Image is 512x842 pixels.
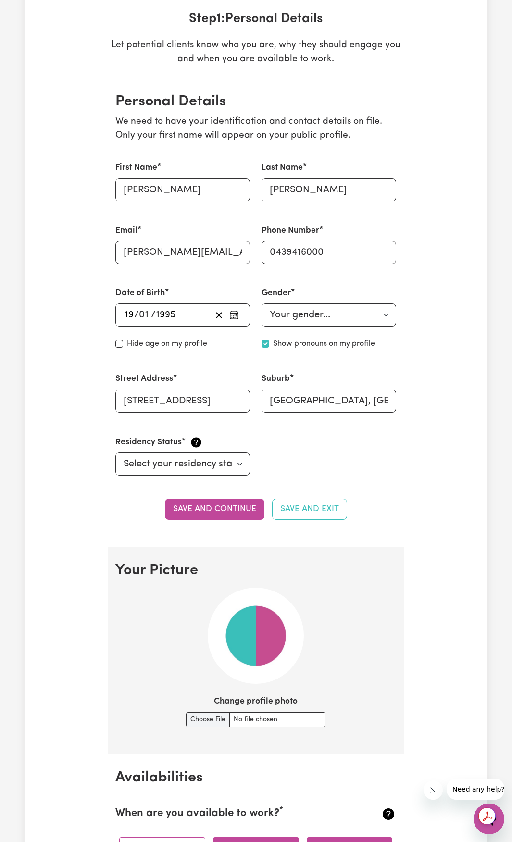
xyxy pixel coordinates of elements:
label: Suburb [262,373,290,385]
label: Change profile photo [214,695,298,708]
label: First Name [115,162,157,174]
label: Phone Number [262,225,319,237]
label: Show pronouns on my profile [273,338,375,350]
iframe: Button to launch messaging window [474,804,504,834]
span: Need any help? [6,7,58,14]
label: Last Name [262,162,303,174]
input: -- [140,308,151,322]
span: / [134,310,139,320]
label: Gender [262,287,291,300]
iframe: Close message [424,780,443,800]
h3: Step 1 : Personal Details [108,12,404,27]
label: Hide age on my profile [127,338,207,350]
iframe: Message from company [447,779,504,800]
button: Save and Exit [272,499,347,520]
span: 0 [139,310,145,320]
button: Save and continue [165,499,264,520]
h2: Availabilities [115,769,396,787]
label: Street Address [115,373,173,385]
input: -- [125,308,134,322]
label: Email [115,225,137,237]
input: e.g. North Bondi, New South Wales [262,390,396,413]
input: ---- [156,308,176,322]
h2: When are you available to work? [115,807,350,820]
h2: Your Picture [115,562,396,580]
p: We need to have your identification and contact details on file. Only your first name will appear... [115,115,396,143]
span: / [151,310,156,320]
label: Date of Birth [115,287,165,300]
img: Your default profile image [208,588,304,684]
p: Let potential clients know who you are, why they should engage you and when you are available to ... [108,38,404,66]
h2: Personal Details [115,93,396,111]
label: Residency Status [115,436,182,449]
